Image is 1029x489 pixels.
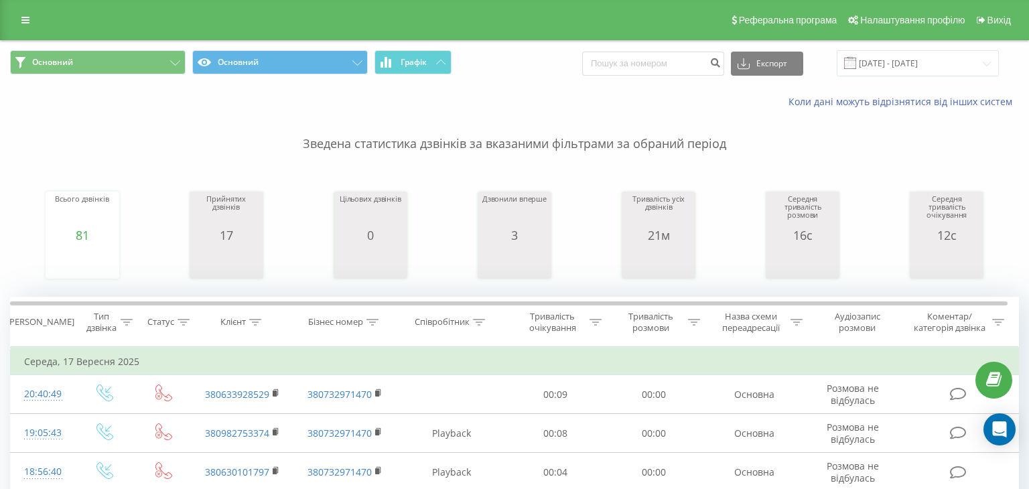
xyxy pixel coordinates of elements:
div: Середня тривалість очікування [913,195,980,228]
span: Вихід [987,15,1011,25]
div: 81 [55,228,109,242]
button: Експорт [731,52,803,76]
td: 00:00 [605,375,703,414]
div: 17 [193,228,260,242]
a: 380732971470 [307,427,372,439]
td: Основна [703,375,806,414]
a: Коли дані можуть відрізнятися вiд інших систем [788,95,1019,108]
button: Основний [10,50,186,74]
div: Бізнес номер [308,317,363,328]
div: 3 [482,228,547,242]
div: Дзвонили вперше [482,195,547,228]
div: Цільових дзвінків [340,195,401,228]
div: Клієнт [220,317,246,328]
span: Розмова не відбулась [827,460,879,484]
div: Статус [147,317,174,328]
td: 00:09 [506,375,605,414]
td: Playback [396,414,506,453]
a: 380732971470 [307,388,372,401]
span: Розмова не відбулась [827,382,879,407]
div: Тип дзвінка [85,311,117,334]
button: Основний [192,50,368,74]
div: Тривалість усіх дзвінків [625,195,692,228]
span: Розмова не відбулась [827,421,879,445]
div: 20:40:49 [24,381,60,407]
a: 380982753374 [205,427,269,439]
div: Open Intercom Messenger [983,413,1016,445]
div: 21м [625,228,692,242]
span: Налаштування профілю [860,15,965,25]
button: Графік [374,50,452,74]
a: 380732971470 [307,466,372,478]
div: Назва схеми переадресації [715,311,787,334]
div: Аудіозапис розмови [818,311,897,334]
a: 380633928529 [205,388,269,401]
a: 380630101797 [205,466,269,478]
div: 18:56:40 [24,459,60,485]
td: 00:08 [506,414,605,453]
span: Реферальна програма [739,15,837,25]
td: Основна [703,414,806,453]
div: 0 [340,228,401,242]
div: 19:05:43 [24,420,60,446]
div: Тривалість розмови [617,311,685,334]
div: Коментар/категорія дзвінка [910,311,989,334]
span: Графік [401,58,427,67]
div: Прийнятих дзвінків [193,195,260,228]
p: Зведена статистика дзвінків за вказаними фільтрами за обраний період [10,109,1019,153]
div: [PERSON_NAME] [7,317,74,328]
div: 16с [769,228,836,242]
input: Пошук за номером [582,52,724,76]
td: Середа, 17 Вересня 2025 [11,348,1019,375]
span: Основний [32,57,73,68]
div: 12с [913,228,980,242]
div: Тривалість очікування [519,311,586,334]
td: 00:00 [605,414,703,453]
div: Співробітник [415,317,470,328]
div: Середня тривалість розмови [769,195,836,228]
div: Всього дзвінків [55,195,109,228]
